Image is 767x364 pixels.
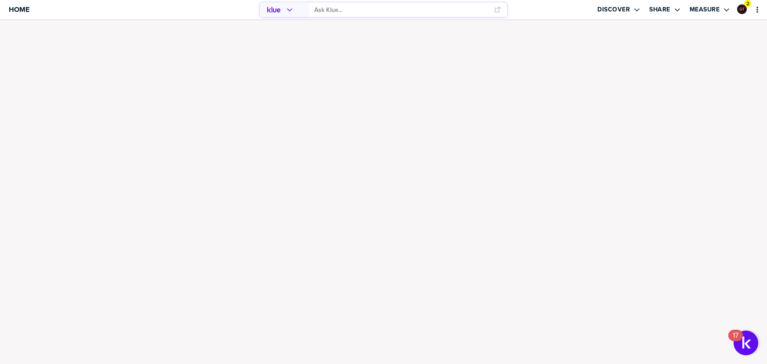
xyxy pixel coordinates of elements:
[314,3,489,17] input: Ask Klue...
[9,6,29,13] span: Home
[738,5,746,13] img: ee1355cada6433fc92aa15fbfe4afd43-sml.png
[649,6,670,14] label: Share
[746,0,749,7] span: 2
[734,331,758,355] button: Open Resource Center, 17 new notifications
[736,4,748,15] a: Edit Profile
[597,6,630,14] label: Discover
[690,6,720,14] label: Measure
[733,335,738,347] div: 17
[737,4,747,14] div: Graham Tutti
